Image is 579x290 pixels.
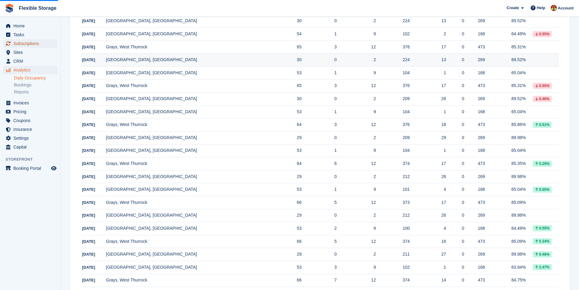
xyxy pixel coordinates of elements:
td: [GEOGRAPHIC_DATA], [GEOGRAPHIC_DATA] [106,183,266,196]
div: 0 [446,212,464,218]
a: menu [3,143,57,151]
span: [DATE] [82,45,95,49]
span: [DATE] [82,187,95,192]
div: 0 [446,70,464,76]
td: [GEOGRAPHIC_DATA], [GEOGRAPHIC_DATA] [106,93,266,106]
td: 89.98% [485,131,526,145]
div: 1 [410,70,446,76]
div: 1 [410,109,446,115]
td: 85.09% [485,196,526,209]
span: Coupons [13,116,50,125]
div: 0 [446,147,464,154]
td: 53 [266,183,302,196]
div: 0 [446,225,464,232]
span: [DATE] [82,200,95,205]
td: 473 [464,40,485,54]
span: Home [13,22,50,30]
td: 12 [337,235,376,248]
div: 28 [410,96,446,102]
td: 2 [302,222,337,235]
div: 0.46% [533,96,552,102]
td: 1 [302,183,337,196]
div: 0.55% [533,31,552,37]
a: Bookings [14,82,57,88]
a: menu [3,57,57,65]
div: 211 [376,251,410,257]
td: 29 [266,131,302,145]
td: 9 [337,222,376,235]
td: 0 [302,93,337,106]
td: 53 [266,261,302,274]
td: 12 [337,79,376,93]
td: 168 [464,144,485,157]
td: 473 [464,79,485,93]
span: [DATE] [82,71,95,75]
td: 29 [266,170,302,183]
td: 9 [337,144,376,157]
td: 269 [464,248,485,261]
td: 168 [464,28,485,41]
div: 376 [376,82,410,89]
span: [DATE] [82,226,95,231]
div: 209 [376,96,410,102]
span: [DATE] [82,161,95,166]
span: Settings [13,134,50,142]
div: 4 [410,186,446,193]
div: 101 [376,186,410,193]
a: menu [3,22,57,30]
div: 0 [446,57,464,63]
div: 14 [410,277,446,283]
div: 17 [410,199,446,206]
span: Sites [13,48,50,57]
td: 65 [266,40,302,54]
td: 269 [464,209,485,222]
td: [GEOGRAPHIC_DATA], [GEOGRAPHIC_DATA] [106,144,266,157]
td: 54 [266,28,302,41]
td: 7 [302,274,337,287]
td: 53 [266,144,302,157]
td: 0 [302,131,337,145]
td: 1 [302,28,337,41]
span: [DATE] [82,213,95,218]
td: 85.31% [485,79,526,93]
div: 0 [446,186,464,193]
span: [DATE] [82,19,95,23]
td: 12 [337,274,376,287]
span: CRM [13,57,50,65]
td: 9 [337,28,376,41]
div: 0 [446,251,464,257]
td: 3 [302,79,337,93]
td: 29 [266,209,302,222]
span: [DATE] [82,135,95,140]
td: 53 [266,222,302,235]
div: 26 [410,173,446,180]
span: [DATE] [82,32,95,36]
span: [DATE] [82,174,95,179]
a: menu [3,107,57,116]
td: [GEOGRAPHIC_DATA], [GEOGRAPHIC_DATA] [106,170,266,183]
td: 12 [337,196,376,209]
div: 0.55% [533,225,552,231]
td: 89.52% [485,54,526,67]
td: 65.04% [485,105,526,118]
td: 168 [464,222,485,235]
td: 66 [266,274,302,287]
div: 374 [376,238,410,245]
td: Grays, West Thurrock [106,79,266,93]
div: 0.25% [533,161,552,167]
td: 85.09% [485,235,526,248]
div: 1 [410,147,446,154]
div: 0 [446,121,464,128]
td: 5 [302,235,337,248]
td: [GEOGRAPHIC_DATA], [GEOGRAPHIC_DATA] [106,15,266,28]
a: menu [3,99,57,107]
td: 89.52% [485,15,526,28]
td: 9 [337,105,376,118]
div: 17 [410,160,446,167]
td: 85.86% [485,118,526,131]
td: 66 [266,196,302,209]
img: stora-icon-8386f47178a22dfd0bd8f6a31ec36ba5ce8667c1dd55bd0f319d3a0aa187defe.svg [5,4,14,13]
td: 1 [302,67,337,80]
span: [DATE] [82,122,95,127]
td: 12 [337,157,376,170]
